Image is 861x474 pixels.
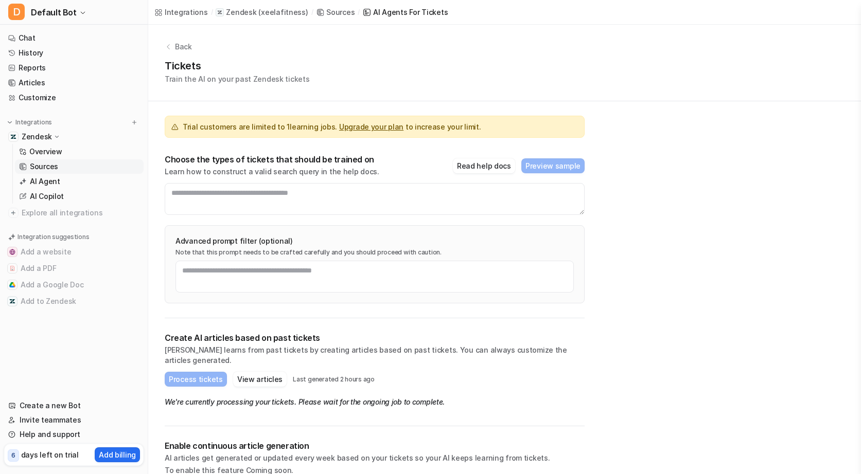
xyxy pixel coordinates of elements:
p: Train the AI on your past Zendesk tickets [165,74,310,84]
a: History [4,46,144,60]
p: Choose the types of tickets that should be trained on [165,154,379,165]
p: Create AI articles based on past tickets [165,333,585,343]
p: 6 [11,451,15,460]
a: Upgrade your plan [339,122,403,131]
p: Sources [30,161,58,172]
button: Add a Google DocAdd a Google Doc [4,277,144,293]
p: AI Agent [30,176,60,187]
p: Enable continuous article generation [165,441,585,451]
p: Zendesk [22,132,52,142]
p: Back [175,41,192,52]
p: Note that this prompt needs to be crafted carefully and you should proceed with caution. [175,248,574,257]
a: Sources [316,7,355,17]
a: Integrations [154,7,208,17]
a: AI Agents for tickets [363,7,448,17]
button: Add a websiteAdd a website [4,244,144,260]
span: Default Bot [31,5,77,20]
p: ( xeelafitness ) [258,7,308,17]
p: Overview [29,147,62,157]
div: Sources [326,7,355,17]
em: We're currently processing your tickets. Please wait for the ongoing job to complete. [165,397,445,406]
a: Zendesk(xeelafitness) [216,7,308,17]
img: Add a Google Doc [9,282,15,288]
button: Add to ZendeskAdd to Zendesk [4,293,144,309]
a: Explore all integrations [4,206,144,220]
button: Add billing [95,447,140,462]
p: Zendesk [226,7,256,17]
a: Help and support [4,427,144,442]
a: Reports [4,61,144,75]
img: Zendesk [10,134,16,140]
a: Create a new Bot [4,398,144,413]
a: Chat [4,31,144,45]
button: Process tickets [165,372,227,387]
span: / [358,8,360,17]
button: Preview sample [521,158,585,173]
button: Integrations [4,117,55,127]
img: Add to Zendesk [9,298,15,304]
p: AI articles get generated or updated every week based on your tickets so your AI keeps learning f... [165,453,585,463]
p: AI Copilot [30,191,64,202]
a: AI Agent [15,174,144,189]
div: Integrations [165,7,208,17]
a: Customize [4,90,144,105]
a: Articles [4,76,144,90]
div: AI Agents for tickets [373,7,448,17]
button: View articles [233,372,287,387]
a: Sources [15,159,144,174]
p: Integration suggestions [17,232,89,242]
a: AI Copilot [15,189,144,204]
button: Read help docs [453,158,515,173]
p: Learn how to construct a valid search query in the help docs. [165,167,379,177]
p: days left on trial [21,449,79,460]
img: Add a website [9,249,15,255]
p: Last generated 2 hours ago [293,375,375,384]
span: Trial customers are limited to 1 learning jobs. to increase your limit. [183,121,481,132]
p: Integrations [15,118,52,126]
span: / [211,8,213,17]
p: Add billing [99,449,136,460]
button: Add a PDFAdd a PDF [4,260,144,277]
img: Add a PDF [9,265,15,271]
img: menu_add.svg [131,119,138,126]
a: Overview [15,144,144,159]
span: D [8,4,25,20]
img: explore all integrations [8,208,19,218]
span: Explore all integrations [22,205,139,221]
h1: Tickets [165,58,310,74]
img: expand menu [6,119,13,126]
span: / [311,8,313,17]
p: Advanced prompt filter (optional) [175,236,574,246]
p: [PERSON_NAME] learns from past tickets by creating articles based on past tickets. You can always... [165,345,585,366]
a: Invite teammates [4,413,144,427]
